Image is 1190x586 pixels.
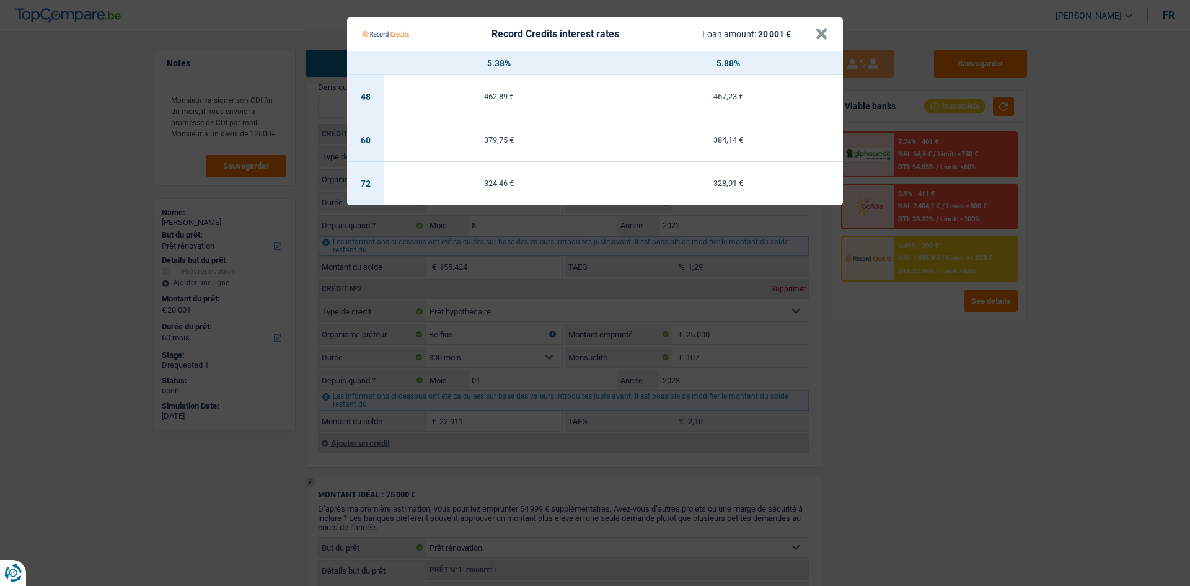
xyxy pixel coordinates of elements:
div: 467,23 € [614,92,843,100]
td: 60 [347,118,384,162]
div: 384,14 € [614,136,843,144]
button: × [815,28,828,40]
div: 328,91 € [614,179,843,187]
th: 5.88% [614,51,843,75]
div: 379,75 € [384,136,614,144]
div: 462,89 € [384,92,614,100]
span: 20 001 € [758,29,791,39]
span: Loan amount: [702,29,756,39]
img: Record Credits [362,22,409,46]
div: 324,46 € [384,179,614,187]
td: 72 [347,162,384,205]
td: 48 [347,75,384,118]
div: Record Credits interest rates [491,29,619,39]
th: 5.38% [384,51,614,75]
